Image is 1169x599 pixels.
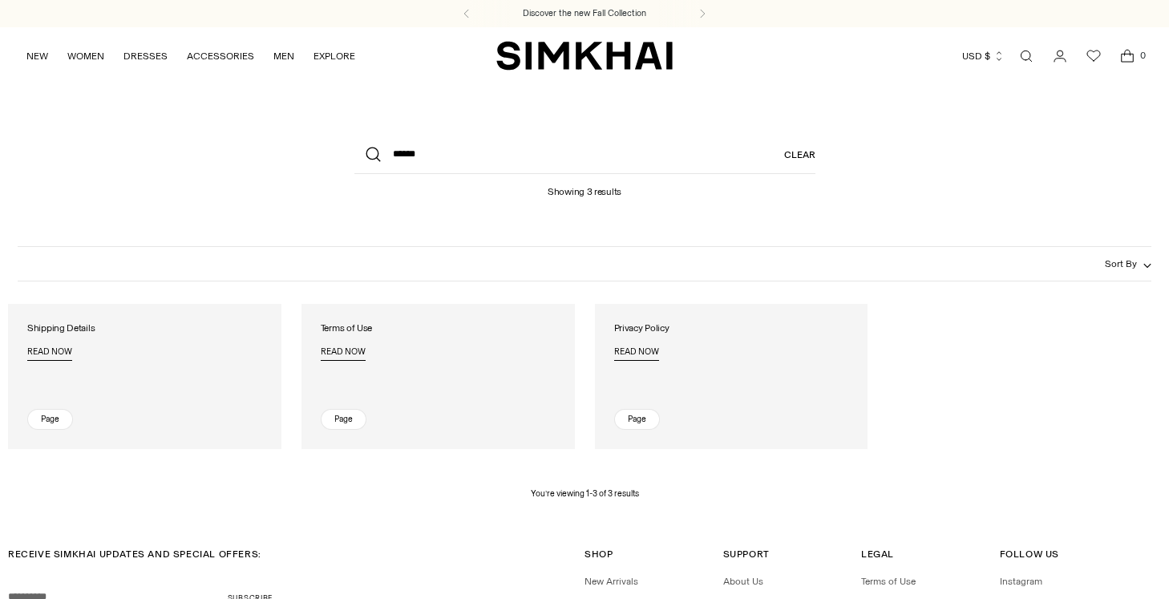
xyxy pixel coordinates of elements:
div: Page [321,409,366,430]
a: Shipping Details Read now Page [8,304,281,449]
a: Go to the account page [1044,40,1076,72]
span: Read now [614,347,659,358]
a: Terms of Use [861,576,916,587]
a: Open cart modal [1111,40,1143,72]
span: Read now [321,347,366,358]
span: Follow Us [1000,548,1059,560]
span: 0 [1135,48,1150,63]
span: RECEIVE SIMKHAI UPDATES AND SPECIAL OFFERS: [8,548,261,560]
span: Legal [861,548,894,560]
a: MEN [273,38,294,74]
div: Page [27,409,73,430]
a: DRESSES [123,38,168,74]
a: Privacy Policy Read now Page [595,304,868,449]
a: SIMKHAI [496,40,673,71]
a: Terms of Use Read now Page [301,304,575,449]
a: Open search modal [1010,40,1042,72]
a: New Arrivals [584,576,638,587]
span: Shop [584,548,613,560]
a: NEW [26,38,48,74]
a: Wishlist [1078,40,1110,72]
a: Discover the new Fall Collection [523,7,646,20]
span: Support [723,548,770,560]
h4: Terms of Use [321,323,372,334]
p: You’re viewing 1-3 of 3 results [531,488,639,500]
span: Read now [27,347,72,358]
a: EXPLORE [313,38,355,74]
button: Search [354,136,393,174]
h4: Privacy Policy [614,323,669,334]
h4: Shipping Details [27,323,95,334]
h1: Showing 3 results [548,174,621,197]
span: Sort By [1105,258,1137,269]
a: ACCESSORIES [187,38,254,74]
button: USD $ [962,38,1005,74]
a: About Us [723,576,763,587]
a: Instagram [1000,576,1042,587]
button: Sort By [1105,255,1151,273]
a: Clear [784,136,815,174]
a: WOMEN [67,38,104,74]
div: Page [614,409,660,430]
